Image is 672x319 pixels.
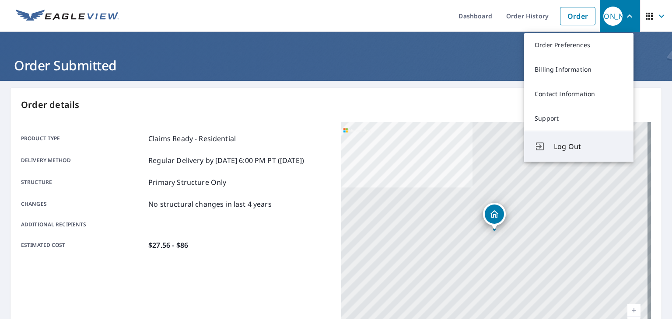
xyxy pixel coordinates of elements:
p: Additional recipients [21,221,145,229]
div: [PERSON_NAME] [603,7,623,26]
a: Support [524,106,633,131]
p: Delivery method [21,155,145,166]
button: Log Out [524,131,633,162]
a: Order Preferences [524,33,633,57]
a: Current Level 17, Zoom In [627,304,640,317]
p: Order details [21,98,651,111]
a: Order [560,7,595,25]
p: Structure [21,177,145,187]
div: Dropped pin, building 1, Residential property, 2703 Abbott Cir Yankton, SD 57078 [483,203,506,230]
p: Primary Structure Only [148,177,226,187]
a: Billing Information [524,57,633,82]
img: EV Logo [16,10,119,23]
p: Estimated cost [21,240,145,250]
p: No structural changes in last 4 years [148,199,272,209]
p: $27.56 - $86 [148,240,188,250]
h1: Order Submitted [10,56,661,74]
a: Contact Information [524,82,633,106]
span: Log Out [554,141,623,152]
p: Regular Delivery by [DATE] 6:00 PM PT ([DATE]) [148,155,304,166]
p: Changes [21,199,145,209]
p: Claims Ready - Residential [148,133,236,144]
p: Product type [21,133,145,144]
